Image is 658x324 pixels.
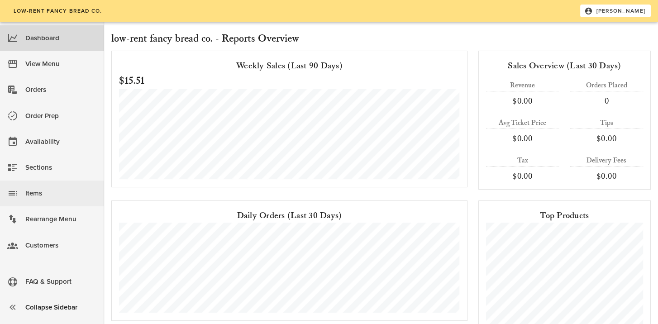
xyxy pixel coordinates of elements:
[25,82,97,97] div: Orders
[119,208,460,223] div: Daily Orders (Last 30 Days)
[486,133,559,144] div: $0.00
[570,155,643,166] div: Delivery Fees
[25,109,97,124] div: Order Prep
[486,95,559,107] div: $0.00
[119,73,460,89] h2: $15.51
[570,170,643,182] div: $0.00
[570,80,643,91] div: Orders Placed
[7,5,108,17] a: low-rent fancy bread co.
[486,118,559,129] div: Avg Ticket Price
[486,155,559,166] div: Tax
[486,170,559,182] div: $0.00
[486,58,643,73] div: Sales Overview (Last 30 Days)
[111,31,651,47] h2: low-rent fancy bread co. - Reports Overview
[25,300,97,315] div: Collapse Sidebar
[586,7,645,15] span: [PERSON_NAME]
[25,238,97,253] div: Customers
[13,8,102,14] span: low-rent fancy bread co.
[119,58,460,73] div: Weekly Sales (Last 90 Days)
[580,5,651,17] button: [PERSON_NAME]
[25,212,97,227] div: Rearrange Menu
[486,80,559,91] div: Revenue
[570,95,643,107] div: 0
[25,274,97,289] div: FAQ & Support
[570,118,643,129] div: Tips
[570,133,643,144] div: $0.00
[25,134,97,149] div: Availability
[25,160,97,175] div: Sections
[25,31,97,46] div: Dashboard
[25,186,97,201] div: Items
[486,208,643,223] div: Top Products
[25,264,97,279] div: Shop Settings
[25,57,97,71] div: View Menu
